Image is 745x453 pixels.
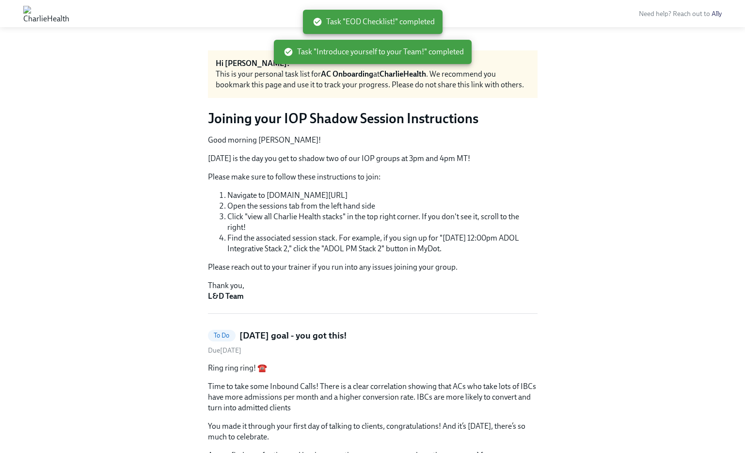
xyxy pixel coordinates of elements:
[227,233,538,254] li: Find the associated session stack. For example, if you sign up for "[DATE] 12:00pm ADOL Integrati...
[284,47,464,57] span: Task "Introduce yourself to your Team!" completed
[208,291,244,301] strong: L&D Team
[208,381,538,413] p: Time to take some Inbound Calls! There is a clear correlation showing that ACs who take lots of I...
[23,6,69,21] img: CharlieHealth
[313,16,435,27] span: Task "EOD Checklist!" completed
[208,332,236,339] span: To Do
[208,346,241,355] span: Saturday, September 6th 2025, 6:00 am
[227,190,538,201] li: Navigate to [DOMAIN_NAME][URL]
[208,280,538,302] p: Thank you,
[321,69,373,79] strong: AC Onboarding
[208,153,538,164] p: [DATE] is the day you get to shadow two of our IOP groups at 3pm and 4pm MT!
[380,69,426,79] strong: CharlieHealth
[216,69,530,90] div: This is your personal task list for at . We recommend you bookmark this page and use it to track ...
[216,59,290,68] strong: Hi [PERSON_NAME]!
[712,10,722,18] a: Ally
[208,363,538,373] p: Ring ring ring! ☎️
[208,172,538,182] p: Please make sure to follow these instructions to join:
[208,135,538,146] p: Good morning [PERSON_NAME]!
[639,10,722,18] span: Need help? Reach out to
[239,329,347,342] h5: [DATE] goal - you got this!
[208,329,538,355] a: To Do[DATE] goal - you got this!Due[DATE]
[227,211,538,233] li: Click "view all Charlie Health stacks" in the top right corner. If you don't see it, scroll to th...
[227,201,538,211] li: Open the sessions tab from the left hand side
[208,110,538,127] h3: Joining your IOP Shadow Session Instructions
[208,421,538,442] p: You made it through your first day of talking to clients, congratulations! And it’s [DATE], there...
[208,262,538,273] p: Please reach out to your trainer if you run into any issues joining your group.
